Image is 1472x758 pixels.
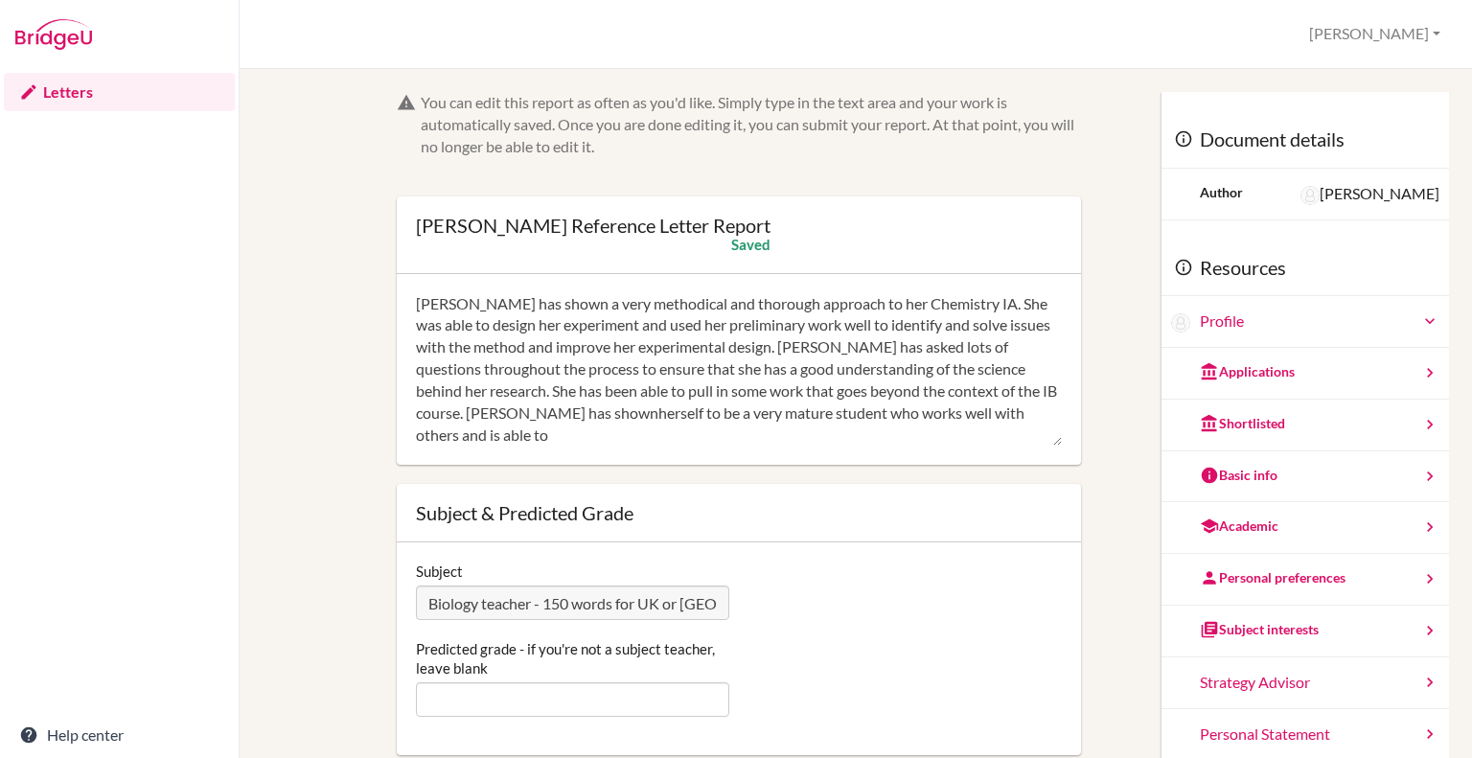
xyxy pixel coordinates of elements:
[1161,348,1449,400] a: Applications
[1161,657,1449,709] a: Strategy Advisor
[416,639,729,678] label: Predicted grade - if you're not a subject teacher, leave blank
[1200,620,1319,639] div: Subject interests
[416,503,1062,522] div: Subject & Predicted Grade
[4,73,235,111] a: Letters
[1171,313,1190,333] img: Gia Han Le Nguyen
[1200,466,1277,485] div: Basic info
[1200,414,1285,433] div: Shortlisted
[1200,568,1345,587] div: Personal preferences
[731,235,770,254] div: Saved
[1200,362,1295,381] div: Applications
[1300,16,1449,52] button: [PERSON_NAME]
[1300,186,1320,205] img: Paul Rispin
[1200,517,1278,536] div: Academic
[1200,310,1439,333] a: Profile
[1161,451,1449,503] a: Basic info
[1161,111,1449,169] div: Document details
[1300,183,1439,205] div: [PERSON_NAME]
[1161,502,1449,554] a: Academic
[1161,240,1449,297] div: Resources
[416,216,770,235] div: [PERSON_NAME] Reference Letter Report
[1200,183,1243,202] div: Author
[4,716,235,754] a: Help center
[1161,606,1449,657] a: Subject interests
[1161,554,1449,606] a: Personal preferences
[421,92,1081,158] div: You can edit this report as often as you'd like. Simply type in the text area and your work is au...
[1161,400,1449,451] a: Shortlisted
[15,19,92,50] img: Bridge-U
[416,562,463,581] label: Subject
